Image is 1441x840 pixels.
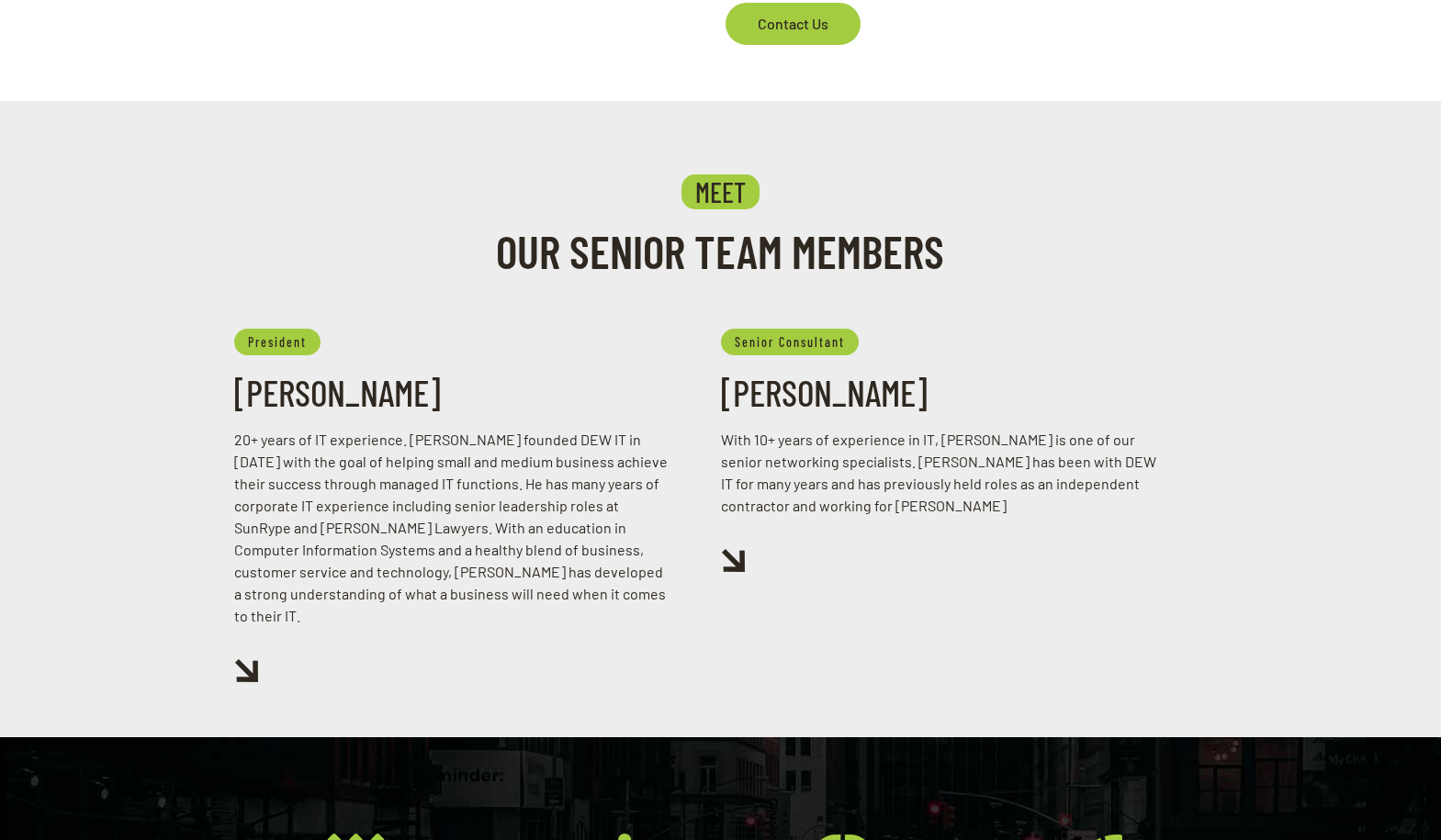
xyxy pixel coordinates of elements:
a: Contact Us [726,3,861,45]
h3: [PERSON_NAME] [721,369,1159,415]
img: cityhall-arrow1 [721,549,745,572]
h2: OUR SENIOR TEAM MEMBERS [396,223,1045,278]
img: cityhall-arrow1 [234,659,258,682]
span: Contact Us [739,3,847,45]
h6: President [234,329,321,355]
p: With 10+ years of experience in IT, [PERSON_NAME] is one of our senior networking specialists. [P... [721,429,1159,517]
h6: Senior Consultant [721,329,859,355]
h3: [PERSON_NAME] [234,369,672,415]
h4: MEET [681,174,760,209]
p: 20+ years of IT experience. [PERSON_NAME] founded DEW IT in [DATE] with the goal of helping small... [234,429,672,627]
